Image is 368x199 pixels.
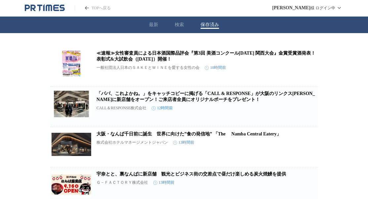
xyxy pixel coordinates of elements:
time: 13時間前 [153,180,174,185]
p: 株式会社ホテルマネージメントジャパン [96,140,168,145]
time: 10時間前 [205,65,226,71]
a: 大阪・なんば千日前に誕生 世界に向けた”食の発信地” 「The Namba Central Eatery」 [96,131,281,136]
button: 保存済み [201,22,219,28]
p: Ｇ－ＦＡＣＴＯＲＹ株式会社 [96,180,148,185]
img: 大阪・なんば千日前に誕生 世界に向けた”食の発信地” 「The Namba Central Eatery」 [52,131,91,158]
span: [PERSON_NAME] [272,5,311,11]
a: 宇奈とと、裏なんばに新店舗 観光とビジネス街の交差点で昼だけ楽しめる炭火焼鰻を提供 [96,172,286,176]
a: ≪速報≫⼥性審査員による⽇本酒国際品評会『第3回 美酒コンクール[DATE] 関西大会』金賞受賞酒発表！ 表彰式&大試飲会（[DATE]）開催！ [96,51,320,62]
time: 12時間前 [152,105,173,111]
button: 検索 [175,22,184,28]
time: 13時間前 [173,140,194,145]
a: PR TIMESのトップページはこちら [25,4,65,12]
p: 一般社団法人日本のＳＡＫＥとＷＩＮＥを愛する女性の会 [96,65,200,71]
p: CALL＆RESPONSE株式会社 [96,105,146,111]
a: PR TIMESのトップページはこちら [75,5,111,11]
img: 宇奈とと、裏なんばに新店舗 観光とビジネス街の交差点で昼だけ楽しめる炭火焼鰻を提供 [52,171,91,198]
button: 最新 [149,22,158,28]
a: 「パパ、これよかね。」をキャッチコピーに掲げる「CALL & RESPONSE」が大阪のリンクス[PERSON_NAME]に新店舗をオープン！ご来店者全員にオリジナルポーチをプレゼント！ [96,91,315,102]
img: 「パパ、これよかね。」をキャッチコピーに掲げる「CALL & RESPONSE」が大阪のリンクス梅田に新店舗をオープン！ご来店者全員にオリジナルポーチをプレゼント！ [52,91,91,117]
img: ≪速報≫⼥性審査員による⽇本酒国際品評会『第3回 美酒コンクール2025 関西大会』金賞受賞酒発表！ 表彰式&大試飲会（10月18日（土））開催！ [52,50,91,77]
